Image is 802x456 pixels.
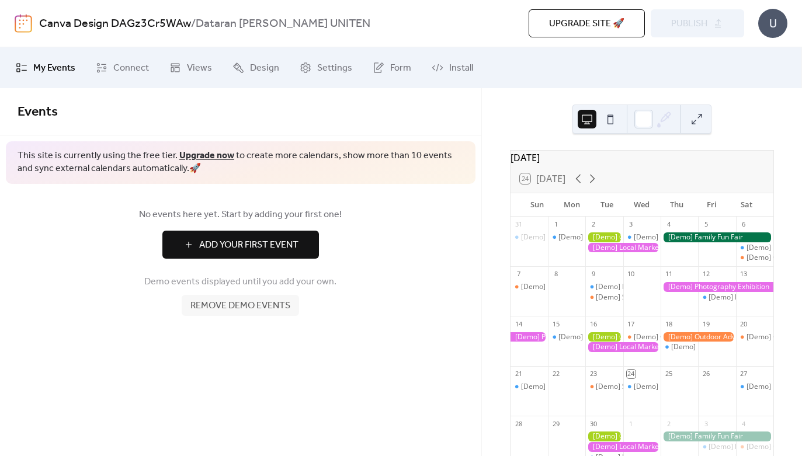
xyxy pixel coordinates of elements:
div: [Demo] Morning Yoga Bliss [736,382,773,392]
div: 27 [739,370,748,378]
div: 22 [551,370,560,378]
div: [Demo] Morning Yoga Bliss [709,442,797,452]
div: Mon [555,193,590,217]
span: Install [449,61,473,75]
div: 29 [551,419,560,428]
div: [Demo] Book Club Gathering [511,282,548,292]
div: [Demo] Culinary Cooking Class [623,332,661,342]
span: Connect [113,61,149,75]
div: [Demo] Morning Yoga Bliss [623,232,661,242]
div: [Demo] Seniors' Social Tea [585,293,623,302]
div: 25 [664,370,673,378]
span: Views [187,61,212,75]
div: 13 [739,270,748,279]
div: 30 [589,419,598,428]
div: [Demo] Morning Yoga Bliss [585,282,623,292]
div: [Demo] Gardening Workshop [585,332,623,342]
div: [Demo] Morning Yoga Bliss [661,342,698,352]
div: 18 [664,319,673,328]
div: 3 [702,419,710,428]
div: 20 [739,319,748,328]
div: [Demo] Local Market [585,342,661,352]
div: [DATE] [511,151,773,165]
div: [Demo] Morning Yoga Bliss [623,382,661,392]
div: [Demo] Gardening Workshop [585,431,623,441]
div: 3 [627,220,636,229]
div: 7 [514,270,523,279]
div: 19 [702,319,710,328]
div: [Demo] Local Market [585,243,661,253]
div: [Demo] Morning Yoga Bliss [596,282,685,292]
div: [Demo] Fitness Bootcamp [548,232,585,242]
div: 21 [514,370,523,378]
div: 14 [514,319,523,328]
b: / [191,13,196,35]
div: [Demo] Morning Yoga Bliss [521,232,610,242]
a: Add Your First Event [18,231,464,259]
a: Upgrade now [179,147,234,165]
div: [Demo] Family Fun Fair [661,431,773,441]
a: Views [161,52,221,83]
div: Fri [695,193,730,217]
div: [Demo] Seniors' Social Tea [596,293,683,302]
div: U [758,9,787,38]
div: [Demo] Morning Yoga Bliss [698,293,735,302]
div: 1 [551,220,560,229]
div: Thu [659,193,695,217]
div: [Demo] Morning Yoga Bliss [634,382,723,392]
div: 6 [739,220,748,229]
div: [Demo] Culinary Cooking Class [634,332,734,342]
div: [Demo] Seniors' Social Tea [596,382,683,392]
div: 2 [589,220,598,229]
div: 23 [589,370,598,378]
img: logo [15,14,32,33]
b: Dataran [PERSON_NAME] UNITEN [196,13,370,35]
div: [Demo] Open Mic Night [736,253,773,263]
div: 4 [739,419,748,428]
button: Upgrade site 🚀 [529,9,645,37]
button: Remove demo events [182,295,299,316]
div: 15 [551,319,560,328]
div: 24 [627,370,636,378]
div: [Demo] Family Fun Fair [661,232,773,242]
span: Events [18,99,58,125]
div: [Demo] Outdoor Adventure Day [661,332,736,342]
div: [Demo] Morning Yoga Bliss [709,293,797,302]
div: Wed [624,193,659,217]
div: [Demo] Morning Yoga Bliss [634,232,723,242]
div: [Demo] Fitness Bootcamp [558,232,643,242]
div: 31 [514,220,523,229]
div: 28 [514,419,523,428]
span: No events here yet. Start by adding your first one! [18,208,464,222]
div: 8 [551,270,560,279]
span: Demo events displayed until you add your own. [144,275,336,289]
div: 9 [589,270,598,279]
div: [Demo] Book Club Gathering [521,282,614,292]
span: Add Your First Event [199,238,298,252]
div: [Demo] Morning Yoga Bliss [736,243,773,253]
a: Settings [291,52,361,83]
div: 4 [664,220,673,229]
a: Install [423,52,482,83]
div: 26 [702,370,710,378]
div: [Demo] Photography Exhibition [661,282,773,292]
div: [Demo] Local Market [585,442,661,452]
span: My Events [33,61,75,75]
div: 1 [627,419,636,428]
div: [Demo] Morning Yoga Bliss [671,342,760,352]
div: 5 [702,220,710,229]
div: [Demo] Seniors' Social Tea [585,382,623,392]
div: [Demo] Photography Exhibition [511,332,548,342]
div: 10 [627,270,636,279]
div: Sat [729,193,764,217]
div: 11 [664,270,673,279]
div: [Demo] Morning Yoga Bliss [548,332,585,342]
span: Form [390,61,411,75]
div: [Demo] Gardening Workshop [585,232,623,242]
a: Connect [87,52,158,83]
div: [Demo] Open Mic Night [736,442,773,452]
span: Design [250,61,279,75]
a: Design [224,52,288,83]
div: Tue [589,193,624,217]
div: [Demo] Morning Yoga Bliss [511,382,548,392]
